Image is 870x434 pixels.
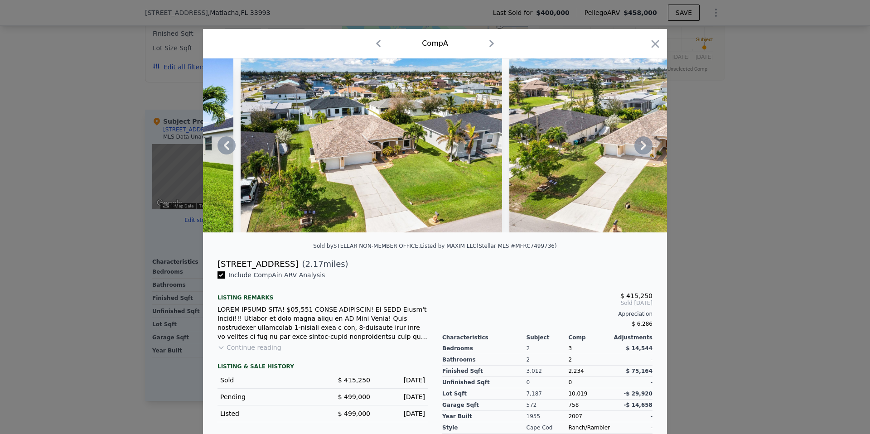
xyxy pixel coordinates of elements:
div: - [610,354,652,366]
div: 2007 [568,411,610,422]
div: Comp A [422,38,448,49]
div: 2 [527,343,569,354]
span: $ 14,544 [626,345,652,352]
span: 758 [568,402,579,408]
img: Property Img [509,58,771,232]
span: $ 6,286 [632,321,652,327]
span: $ 499,000 [338,410,370,417]
span: $ 499,000 [338,393,370,400]
span: $ 415,250 [338,376,370,384]
div: 2 [527,354,569,366]
span: Sold [DATE] [442,299,652,307]
div: Bedrooms [442,343,527,354]
button: Continue reading [217,343,281,352]
div: Style [442,422,527,434]
div: Ranch/Rambler [568,422,610,434]
div: Comp [568,334,610,341]
span: -$ 29,920 [623,391,652,397]
div: Subject [527,334,569,341]
span: ( miles) [298,258,348,270]
div: - [610,411,652,422]
div: Characteristics [442,334,527,341]
span: $ 75,164 [626,368,652,374]
div: LOREM IPSUMD SITA! $05,551 CONSE ADIPISCIN! El SEDD Eiusm't Incidi!!! Utlabor et dolo magna aliqu... [217,305,428,341]
div: [STREET_ADDRESS] [217,258,298,270]
div: LISTING & SALE HISTORY [217,363,428,372]
div: 0 [527,377,569,388]
div: Lot Sqft [442,388,527,400]
span: Include Comp A in ARV Analysis [225,271,329,279]
div: Appreciation [442,310,652,318]
div: Pending [220,392,315,401]
div: Unfinished Sqft [442,377,527,388]
div: Cape Cod [527,422,569,434]
div: Year Built [442,411,527,422]
div: 3,012 [527,366,569,377]
span: -$ 14,658 [623,402,652,408]
span: $ 415,250 [620,292,652,299]
span: 2.17 [305,259,324,269]
div: Sold by STELLAR NON-MEMBER OFFICE . [313,243,420,249]
span: 0 [568,379,572,386]
div: - [610,422,652,434]
div: - [610,377,652,388]
span: 2,234 [568,368,584,374]
div: Listing remarks [217,287,428,301]
div: 1955 [527,411,569,422]
div: [DATE] [377,409,425,418]
span: 3 [568,345,572,352]
div: Finished Sqft [442,366,527,377]
div: Listed [220,409,315,418]
div: 2 [568,354,610,366]
div: 572 [527,400,569,411]
div: Garage Sqft [442,400,527,411]
div: [DATE] [377,376,425,385]
img: Property Img [241,58,502,232]
div: Bathrooms [442,354,527,366]
div: 7,187 [527,388,569,400]
div: [DATE] [377,392,425,401]
div: Sold [220,376,315,385]
div: Adjustments [610,334,652,341]
span: 10,019 [568,391,587,397]
div: Listed by MAXIM LLC (Stellar MLS #MFRC7499736) [420,243,557,249]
